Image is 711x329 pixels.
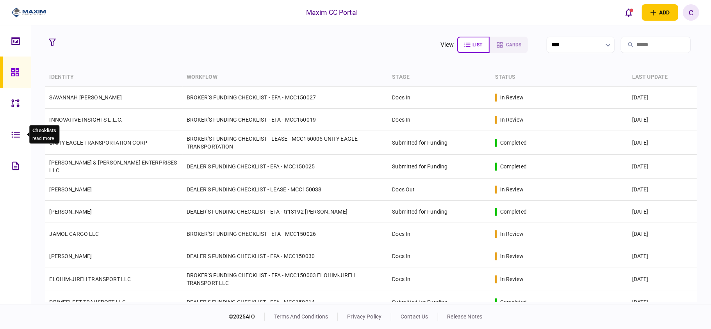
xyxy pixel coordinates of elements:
[388,291,491,313] td: Submitted for Funding
[628,291,697,313] td: [DATE]
[183,201,388,223] td: DEALER'S FUNDING CHECKLIST - EFA - tr13192 [PERSON_NAME]
[49,276,131,282] a: ELOHIM-JIREH TRANSPORT LLC
[183,223,388,245] td: BROKER'S FUNDING CHECKLIST - EFA - MCC150026
[506,42,522,48] span: cards
[183,87,388,109] td: BROKER'S FUNDING CHECKLIST - EFA - MCC150027
[49,299,126,305] a: PRIMEFLEET TRANSPORT LLC
[500,163,527,170] div: completed
[473,42,483,48] span: list
[628,223,697,245] td: [DATE]
[628,109,697,131] td: [DATE]
[500,298,527,306] div: completed
[49,186,92,193] a: [PERSON_NAME]
[183,267,388,291] td: BROKER'S FUNDING CHECKLIST - EFA - MCC150003 ELOHIM-JIREH TRANSPORT LLC
[388,201,491,223] td: Submitted for Funding
[49,231,99,237] a: JAMOL CARGO LLC
[628,179,697,201] td: [DATE]
[347,313,381,320] a: privacy policy
[642,4,678,21] button: open adding identity options
[388,267,491,291] td: Docs In
[628,87,697,109] td: [DATE]
[183,245,388,267] td: DEALER'S FUNDING CHECKLIST - EFA - MCC150030
[388,87,491,109] td: Docs In
[500,252,524,260] div: in review
[11,7,46,18] img: client company logo
[500,208,527,216] div: completed
[500,230,524,238] div: in review
[388,68,491,87] th: stage
[388,179,491,201] td: Docs Out
[183,131,388,155] td: BROKER'S FUNDING CHECKLIST - LEASE - MCC150005 UNITY EAGLE TRANSPORTATION
[500,94,524,101] div: in review
[49,140,147,146] a: UNITY EAGLE TRANSPORTATION CORP
[183,109,388,131] td: BROKER'S FUNDING CHECKLIST - EFA - MCC150019
[490,37,528,53] button: cards
[500,186,524,193] div: in review
[628,245,697,267] td: [DATE]
[388,109,491,131] td: Docs In
[388,155,491,179] td: Submitted for Funding
[628,267,697,291] td: [DATE]
[45,68,182,87] th: identity
[628,131,697,155] td: [DATE]
[49,209,92,215] a: [PERSON_NAME]
[457,37,490,53] button: list
[49,159,177,173] a: [PERSON_NAME] & [PERSON_NAME] ENTERPRISES LLC
[500,116,524,124] div: in review
[183,291,388,313] td: DEALER'S FUNDING CHECKLIST - EFA - MCC150014
[183,68,388,87] th: workflow
[628,201,697,223] td: [DATE]
[628,155,697,179] td: [DATE]
[388,245,491,267] td: Docs In
[621,4,637,21] button: open notifications list
[447,313,483,320] a: release notes
[628,68,697,87] th: last update
[32,127,56,134] div: Checklists
[388,131,491,155] td: Submitted for Funding
[49,94,121,101] a: SAVANNAH [PERSON_NAME]
[683,4,699,21] button: C
[440,40,454,50] div: view
[183,179,388,201] td: DEALER'S FUNDING CHECKLIST - LEASE - MCC150038
[388,223,491,245] td: Docs In
[183,155,388,179] td: DEALER'S FUNDING CHECKLIST - EFA - MCC150025
[274,313,328,320] a: terms and conditions
[32,136,54,141] button: read more
[401,313,428,320] a: contact us
[491,68,628,87] th: status
[49,253,92,259] a: [PERSON_NAME]
[500,139,527,147] div: completed
[306,7,358,18] div: Maxim CC Portal
[229,313,265,321] div: © 2025 AIO
[49,117,123,123] a: INNOVATIVE INSIGHTS L.L.C.
[500,275,524,283] div: in review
